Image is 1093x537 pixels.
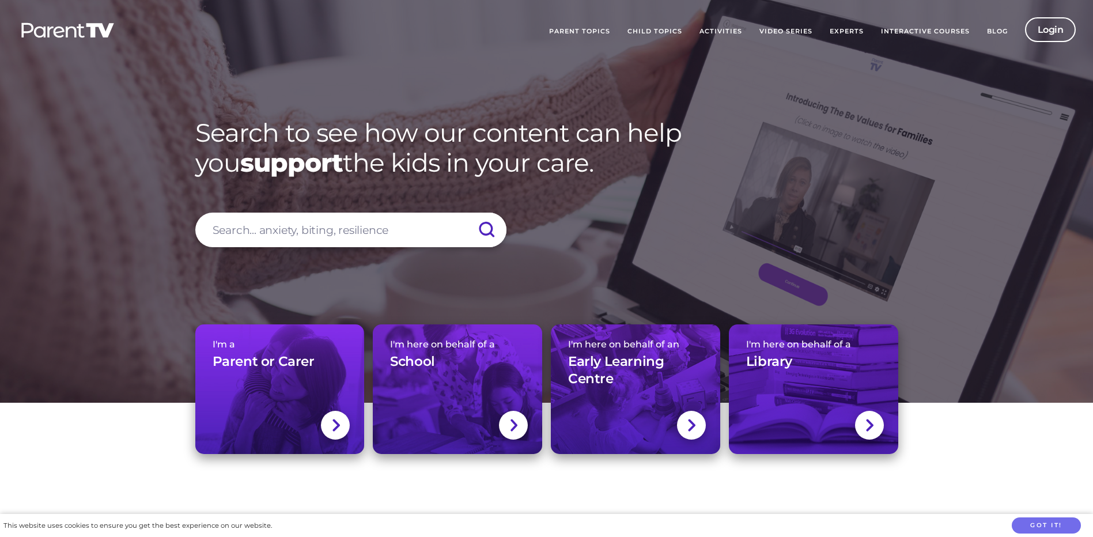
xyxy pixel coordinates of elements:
a: I'm here on behalf of aSchool [373,324,542,454]
a: Interactive Courses [872,17,978,46]
a: Experts [821,17,872,46]
a: I'm here on behalf of aLibrary [729,324,898,454]
button: Got it! [1012,517,1081,534]
a: Video Series [751,17,821,46]
div: This website uses cookies to ensure you get the best experience on our website. [3,520,272,532]
a: Blog [978,17,1016,46]
img: parenttv-logo-white.4c85aaf.svg [20,22,115,39]
a: Parent Topics [540,17,619,46]
span: I'm a [213,339,347,350]
strong: support [240,147,343,178]
h3: School [390,353,435,370]
a: I'm aParent or Carer [195,324,365,454]
span: I'm here on behalf of an [568,339,703,350]
a: Child Topics [619,17,691,46]
a: Activities [691,17,751,46]
input: Submit [466,213,506,247]
img: svg+xml;base64,PHN2ZyBlbmFibGUtYmFja2dyb3VuZD0ibmV3IDAgMCAxNC44IDI1LjciIHZpZXdCb3g9IjAgMCAxNC44ID... [865,418,873,433]
img: svg+xml;base64,PHN2ZyBlbmFibGUtYmFja2dyb3VuZD0ibmV3IDAgMCAxNC44IDI1LjciIHZpZXdCb3g9IjAgMCAxNC44ID... [331,418,340,433]
h3: Library [746,353,792,370]
a: Login [1025,17,1076,42]
h3: Parent or Carer [213,353,315,370]
input: Search... anxiety, biting, resilience [195,213,506,247]
img: svg+xml;base64,PHN2ZyBlbmFibGUtYmFja2dyb3VuZD0ibmV3IDAgMCAxNC44IDI1LjciIHZpZXdCb3g9IjAgMCAxNC44ID... [687,418,695,433]
span: I'm here on behalf of a [746,339,881,350]
h3: Early Learning Centre [568,353,703,388]
span: I'm here on behalf of a [390,339,525,350]
h1: Search to see how our content can help you the kids in your care. [195,118,898,179]
a: I'm here on behalf of anEarly Learning Centre [551,324,720,454]
img: svg+xml;base64,PHN2ZyBlbmFibGUtYmFja2dyb3VuZD0ibmV3IDAgMCAxNC44IDI1LjciIHZpZXdCb3g9IjAgMCAxNC44ID... [509,418,518,433]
